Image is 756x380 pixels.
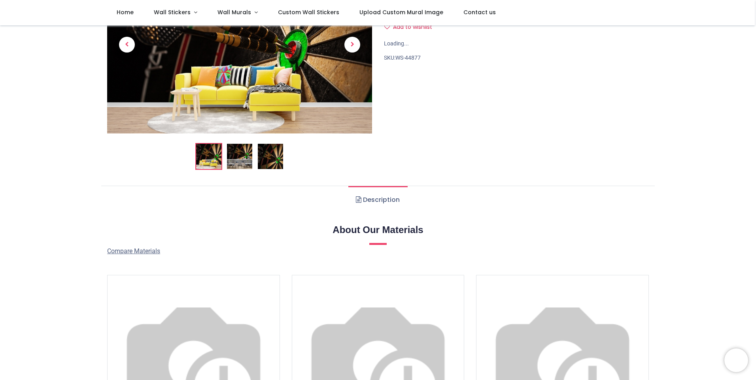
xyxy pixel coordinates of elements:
span: Contact us [463,8,496,16]
span: Next [344,37,360,53]
i: Add to wishlist [384,24,390,30]
span: Home [117,8,134,16]
img: WS-44877-02 [227,144,252,169]
span: Upload Custom Mural Image [359,8,443,16]
h2: About Our Materials [107,223,649,237]
img: Dart Board Wall Mural Wallpaper [196,144,221,169]
span: WS-44877 [395,55,421,61]
div: SKU: [384,54,649,62]
a: Description [348,186,407,214]
div: Loading... [384,40,649,48]
span: Compare Materials [107,247,160,255]
span: Wall Stickers [154,8,191,16]
iframe: Brevo live chat [724,348,748,372]
img: WS-44877-03 [258,144,283,169]
span: Wall Murals [217,8,251,16]
span: Custom Wall Stickers [278,8,339,16]
button: Add to wishlistAdd to wishlist [384,21,439,34]
span: Previous [119,37,135,53]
